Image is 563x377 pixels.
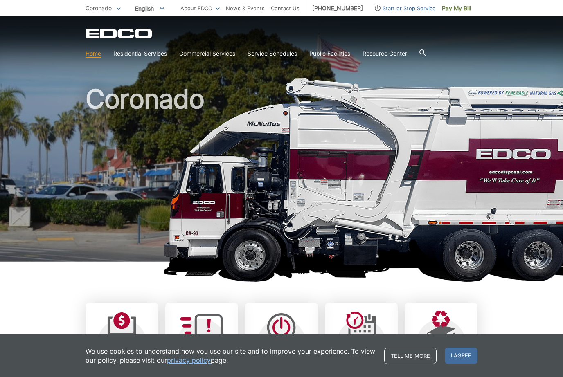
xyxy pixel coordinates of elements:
[445,348,477,364] span: I agree
[86,29,153,38] a: EDCD logo. Return to the homepage.
[363,49,407,58] a: Resource Center
[86,86,477,265] h1: Coronado
[309,49,350,58] a: Public Facilities
[180,4,220,13] a: About EDCO
[113,49,167,58] a: Residential Services
[86,4,112,11] span: Coronado
[86,347,376,365] p: We use cookies to understand how you use our site and to improve your experience. To view our pol...
[271,4,300,13] a: Contact Us
[442,4,471,13] span: Pay My Bill
[384,348,437,364] a: Tell me more
[179,49,235,58] a: Commercial Services
[86,49,101,58] a: Home
[226,4,265,13] a: News & Events
[167,356,211,365] a: privacy policy
[248,49,297,58] a: Service Schedules
[129,2,170,15] span: English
